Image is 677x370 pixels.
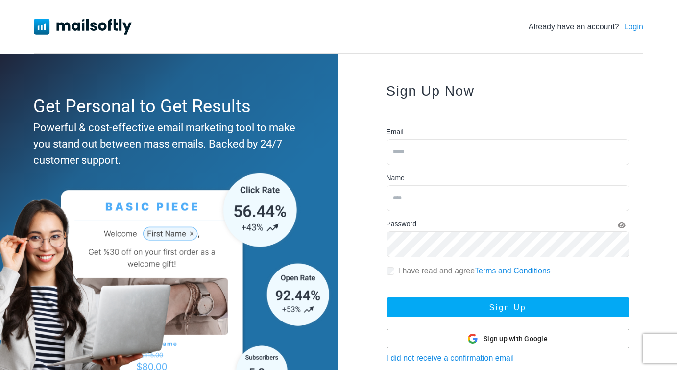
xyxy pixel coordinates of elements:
[33,120,300,168] div: Powerful & cost-effective email marketing tool to make you stand out between mass emails. Backed ...
[34,19,132,34] img: Mailsoftly
[475,267,551,275] a: Terms and Conditions
[618,222,626,229] i: Show Password
[387,173,405,183] label: Name
[387,297,629,317] button: Sign Up
[387,329,629,348] button: Sign up with Google
[484,334,548,344] span: Sign up with Google
[624,21,643,33] a: Login
[529,21,643,33] div: Already have an account?
[387,219,416,229] label: Password
[387,127,404,137] label: Email
[33,93,300,120] div: Get Personal to Get Results
[387,83,475,99] span: Sign Up Now
[398,265,551,277] label: I have read and agree
[387,354,514,362] a: I did not receive a confirmation email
